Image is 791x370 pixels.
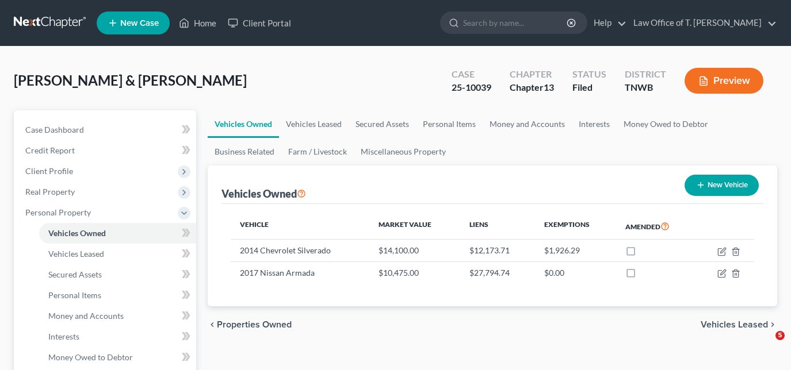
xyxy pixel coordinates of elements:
[701,320,768,329] span: Vehicles Leased
[208,138,281,165] a: Business Related
[25,145,75,155] span: Credit Report
[39,285,196,306] a: Personal Items
[535,261,616,283] td: $0.00
[208,320,217,329] i: chevron_left
[222,13,297,33] a: Client Portal
[452,81,491,94] div: 25-10039
[25,166,73,176] span: Client Profile
[279,110,349,138] a: Vehicles Leased
[460,261,535,283] td: $27,794.74
[39,244,196,264] a: Vehicles Leased
[349,110,416,138] a: Secured Assets
[39,347,196,368] a: Money Owed to Debtor
[616,213,696,240] th: Amended
[217,320,292,329] span: Properties Owned
[768,320,777,329] i: chevron_right
[535,240,616,261] td: $1,926.29
[775,331,785,340] span: 5
[452,68,491,81] div: Case
[510,68,554,81] div: Chapter
[752,331,779,359] iframe: Intercom live chat
[39,223,196,244] a: Vehicles Owned
[25,207,91,217] span: Personal Property
[25,187,75,196] span: Real Property
[510,81,554,94] div: Chapter
[173,13,222,33] a: Home
[369,213,460,240] th: Market Value
[572,110,617,138] a: Interests
[231,240,370,261] td: 2014 Chevrolet Silverado
[281,138,354,165] a: Farm / Livestock
[39,326,196,347] a: Interests
[48,290,101,300] span: Personal Items
[231,261,370,283] td: 2017 Nissan Armada
[572,68,606,81] div: Status
[460,240,535,261] td: $12,173.71
[221,187,306,201] div: Vehicles Owned
[625,81,666,94] div: TNWB
[39,306,196,326] a: Money and Accounts
[48,311,124,321] span: Money and Accounts
[625,68,666,81] div: District
[48,352,133,362] span: Money Owed to Debtor
[369,261,460,283] td: $10,475.00
[208,320,292,329] button: chevron_left Properties Owned
[16,120,196,140] a: Case Dashboard
[617,110,715,138] a: Money Owed to Debtor
[208,110,279,138] a: Vehicles Owned
[685,68,763,94] button: Preview
[463,12,568,33] input: Search by name...
[535,213,616,240] th: Exemptions
[685,175,759,196] button: New Vehicle
[48,332,79,341] span: Interests
[354,138,453,165] a: Miscellaneous Property
[48,249,104,259] span: Vehicles Leased
[460,213,535,240] th: Liens
[231,213,370,240] th: Vehicle
[701,320,777,329] button: Vehicles Leased chevron_right
[544,82,554,92] span: 13
[628,13,777,33] a: Law Office of T. [PERSON_NAME]
[369,240,460,261] td: $14,100.00
[416,110,483,138] a: Personal Items
[14,72,247,88] span: [PERSON_NAME] & [PERSON_NAME]
[16,140,196,161] a: Credit Report
[25,125,84,134] span: Case Dashboard
[48,269,102,279] span: Secured Assets
[588,13,626,33] a: Help
[483,110,572,138] a: Money and Accounts
[48,228,106,238] span: Vehicles Owned
[572,81,606,94] div: Filed
[39,264,196,285] a: Secured Assets
[120,19,159,28] span: New Case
